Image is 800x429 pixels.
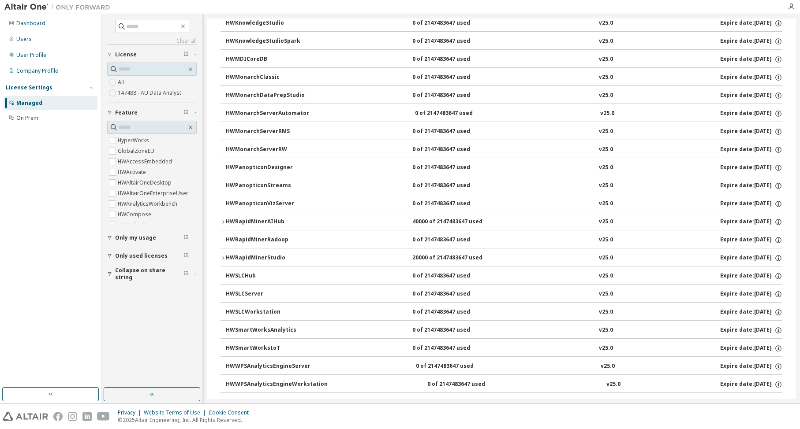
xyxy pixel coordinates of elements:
[599,218,613,226] div: v25.0
[599,37,613,45] div: v25.0
[720,254,782,262] div: Expire date: [DATE]
[412,399,492,407] div: 0 of 2147483647 used
[226,308,305,316] div: HWSLCWorkstation
[144,409,209,416] div: Website Terms of Use
[183,270,189,277] span: Clear filter
[226,74,305,81] div: HWMonarchClassic
[16,67,58,74] div: Company Profile
[226,290,305,298] div: HWSLCServer
[412,290,492,298] div: 0 of 2147483647 used
[600,110,614,118] div: v25.0
[183,234,189,241] span: Clear filter
[107,45,197,64] button: License
[226,362,310,370] div: HWWPSAnalyticsEngineServer
[6,84,52,91] div: License Settings
[118,199,179,209] label: HWAnalyticsWorkbench
[226,176,782,196] button: HWPanopticonStreams0 of 2147483647 usedv25.0Expire date:[DATE]
[226,321,782,340] button: HWSmartWorksAnalytics0 of 2147483647 usedv25.0Expire date:[DATE]
[226,303,782,322] button: HWSLCWorkstation0 of 2147483647 usedv25.0Expire date:[DATE]
[599,326,613,334] div: v25.0
[118,220,159,230] label: HWEmbedBasic
[412,308,492,316] div: 0 of 2147483647 used
[226,19,305,27] div: HWKnowledgeStudio
[226,32,782,51] button: HWKnowledgeStudioSpark0 of 2147483647 usedv25.0Expire date:[DATE]
[226,254,305,262] div: HWRapidMinerStudio
[226,339,782,358] button: HWSmartWorksIoT0 of 2147483647 usedv25.0Expire date:[DATE]
[412,74,492,81] div: 0 of 2147483647 used
[226,218,305,226] div: HWRapidMinerAIHub
[226,86,782,105] button: HWMonarchDataPrepStudio0 of 2147483647 usedv25.0Expire date:[DATE]
[599,164,613,172] div: v25.0
[221,248,782,268] button: HWRapidMinerStudio20000 of 2147483647 usedv25.0Expire date:[DATE]
[16,20,45,27] div: Dashboard
[115,51,137,58] span: License
[599,200,613,208] div: v25.0
[16,115,38,122] div: On Prem
[412,164,492,172] div: 0 of 2147483647 used
[118,167,148,178] label: HWActivate
[606,381,621,388] div: v25.0
[720,164,782,172] div: Expire date: [DATE]
[720,236,782,244] div: Expire date: [DATE]
[226,357,782,376] button: HWWPSAnalyticsEngineServer0 of 2147483647 usedv25.0Expire date:[DATE]
[226,158,782,178] button: HWPanopticonDesigner0 of 2147483647 usedv25.0Expire date:[DATE]
[226,37,305,45] div: HWKnowledgeStudioSpark
[412,92,492,100] div: 0 of 2147483647 used
[720,146,782,154] div: Expire date: [DATE]
[720,308,782,316] div: Expire date: [DATE]
[226,344,305,352] div: HWSmartWorksIoT
[599,399,613,407] div: v25.0
[226,266,782,286] button: HWSLCHub0 of 2147483647 usedv25.0Expire date:[DATE]
[415,110,494,118] div: 0 of 2147483647 used
[118,188,190,199] label: HWAltairOneEnterpriseUser
[221,212,782,232] button: HWRapidMinerAIHub40000 of 2147483647 usedv25.0Expire date:[DATE]
[720,290,782,298] div: Expire date: [DATE]
[599,182,613,190] div: v25.0
[599,254,613,262] div: v25.0
[97,412,110,421] img: youtube.svg
[599,146,613,154] div: v25.0
[226,182,305,190] div: HWPanopticonStreams
[107,103,197,122] button: Feature
[720,381,782,388] div: Expire date: [DATE]
[82,412,92,421] img: linkedin.svg
[115,109,138,116] span: Feature
[226,140,782,159] button: HWMonarchServerRW0 of 2147483647 usedv25.0Expire date:[DATE]
[599,272,613,280] div: v25.0
[118,146,156,156] label: GlobalZoneEU
[226,104,782,123] button: HWMonarchServerAutomator0 of 2147483647 usedv25.0Expire date:[DATE]
[720,326,782,334] div: Expire date: [DATE]
[226,236,305,244] div: HWRapidMinerRadoop
[118,416,254,424] p: © 2025 Altair Engineering, Inc. All Rights Reserved.
[107,264,197,284] button: Collapse on share string
[416,362,495,370] div: 0 of 2147483647 used
[412,128,492,136] div: 0 of 2147483647 used
[226,200,305,208] div: HWPanopticonVizServer
[599,19,613,27] div: v25.0
[412,200,492,208] div: 0 of 2147483647 used
[720,272,782,280] div: Expire date: [DATE]
[412,254,492,262] div: 20000 of 2147483647 used
[427,381,507,388] div: 0 of 2147483647 used
[226,393,782,412] button: HWWPSAnalyticsWorkbench0 of 2147483647 usedv25.0Expire date:[DATE]
[118,209,153,220] label: HWCompose
[599,236,613,244] div: v25.0
[118,88,183,98] label: 147488 - AU Data Analyst
[720,128,782,136] div: Expire date: [DATE]
[226,381,328,388] div: HWWPSAnalyticsEngineWorkstation
[599,55,613,63] div: v25.0
[3,412,48,421] img: altair_logo.svg
[412,19,492,27] div: 0 of 2147483647 used
[412,182,492,190] div: 0 of 2147483647 used
[720,182,782,190] div: Expire date: [DATE]
[226,68,782,87] button: HWMonarchClassic0 of 2147483647 usedv25.0Expire date:[DATE]
[118,156,174,167] label: HWAccessEmbedded
[226,122,782,141] button: HWMonarchServerRMS0 of 2147483647 usedv25.0Expire date:[DATE]
[599,74,613,81] div: v25.0
[226,230,782,250] button: HWRapidMinerRadoop0 of 2147483647 usedv25.0Expire date:[DATE]
[4,3,115,11] img: Altair One
[118,77,126,88] label: All
[720,200,782,208] div: Expire date: [DATE]
[720,218,782,226] div: Expire date: [DATE]
[601,362,615,370] div: v25.0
